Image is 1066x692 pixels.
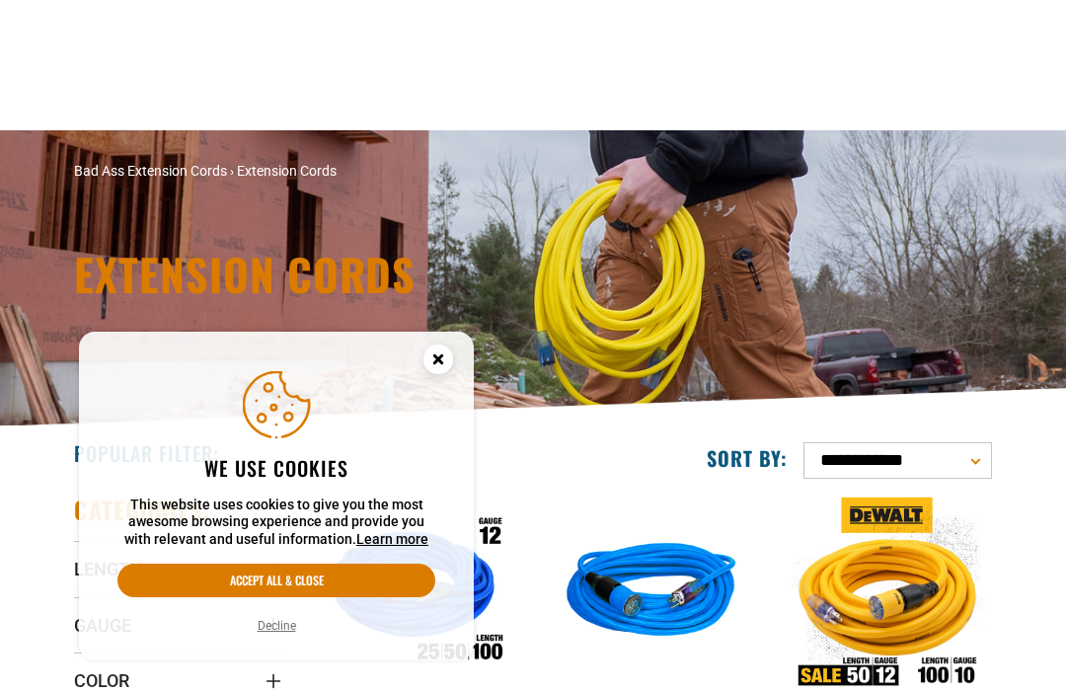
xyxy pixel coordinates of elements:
[230,163,234,179] span: ›
[237,163,337,179] span: Extension Cords
[117,455,435,481] h2: We use cookies
[74,163,227,179] a: Bad Ass Extension Cords
[545,498,758,689] img: blue
[117,564,435,597] button: Accept all & close
[74,597,281,653] summary: Gauge
[74,161,676,182] nav: breadcrumbs
[74,253,834,296] h1: Extension Cords
[707,445,788,471] label: Sort by:
[74,440,219,466] h2: Popular Filter:
[74,541,281,596] summary: Length
[74,669,129,692] span: Color
[74,495,210,525] h2: Categories:
[74,614,131,637] span: Gauge
[74,558,142,580] span: Length
[117,497,435,549] p: This website uses cookies to give you the most awesome browsing experience and provide you with r...
[356,531,428,547] a: Learn more
[79,332,474,661] aside: Cookie Consent
[782,498,995,689] img: DEWALT 50-100 foot 12/3 Lighted Click-to-Lock CGM Extension Cord 15A SJTW
[252,616,302,636] button: Decline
